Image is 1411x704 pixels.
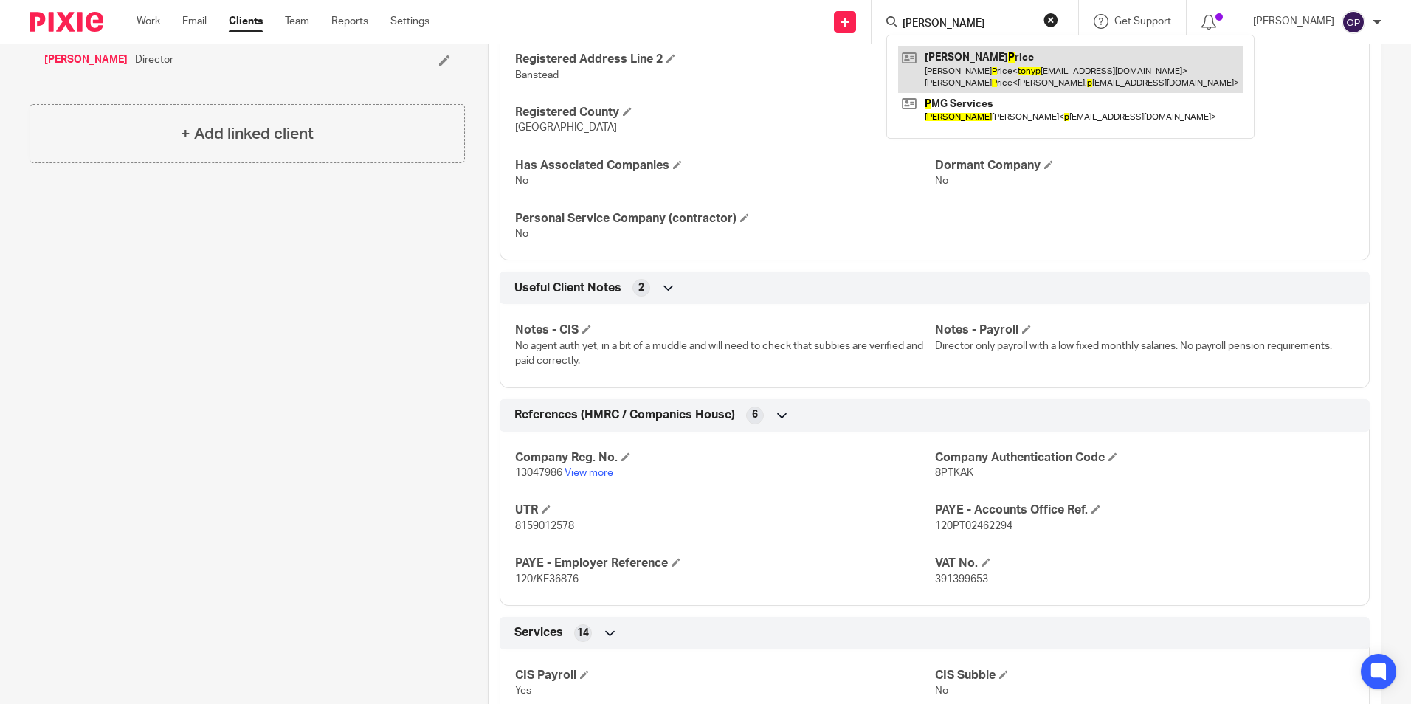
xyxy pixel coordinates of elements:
span: Director only payroll with a low fixed monthly salaries. No payroll pension requirements. [935,341,1332,351]
h4: PAYE - Accounts Office Ref. [935,503,1354,518]
h4: Company Reg. No. [515,450,934,466]
h4: PAYE - Employer Reference [515,556,934,571]
a: Team [285,14,309,29]
h4: Notes - CIS [515,322,934,338]
h4: Has Associated Companies [515,158,934,173]
span: 13047986 [515,468,562,478]
a: Email [182,14,207,29]
span: No [515,176,528,186]
a: Settings [390,14,429,29]
h4: Notes - Payroll [935,322,1354,338]
span: Useful Client Notes [514,280,621,296]
span: 14 [577,626,589,641]
span: 8159012578 [515,521,574,531]
span: Banstead [515,70,559,80]
span: References (HMRC / Companies House) [514,407,735,423]
img: Pixie [30,12,103,32]
a: Reports [331,14,368,29]
h4: + Add linked client [181,122,314,145]
span: 120PT02462294 [935,521,1012,531]
span: No agent auth yet, in a bit of a muddle and will need to check that subbies are verified and paid... [515,341,923,366]
span: No [935,686,948,696]
span: Services [514,625,563,641]
span: Get Support [1114,16,1171,27]
h4: Company Authentication Code [935,450,1354,466]
input: Search [901,18,1034,31]
span: 391399653 [935,574,988,584]
span: No [515,229,528,239]
h4: Dormant Company [935,158,1354,173]
span: No [935,176,948,186]
h4: Registered Address Line 2 [515,52,934,67]
span: Yes [515,686,531,696]
p: [PERSON_NAME] [1253,14,1334,29]
h4: UTR [515,503,934,518]
h4: CIS Payroll [515,668,934,683]
h4: Personal Service Company (contractor) [515,211,934,227]
span: Director [135,52,173,67]
a: [PERSON_NAME] [44,52,128,67]
h4: VAT No. [935,556,1354,571]
span: 8PTKAK [935,468,973,478]
span: 120/KE36876 [515,574,579,584]
a: Clients [229,14,263,29]
button: Clear [1043,13,1058,27]
h4: CIS Subbie [935,668,1354,683]
span: 2 [638,280,644,295]
a: Work [137,14,160,29]
a: View more [565,468,613,478]
img: svg%3E [1342,10,1365,34]
span: [GEOGRAPHIC_DATA] [515,122,617,133]
h4: Registered County [515,105,934,120]
span: 6 [752,407,758,422]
